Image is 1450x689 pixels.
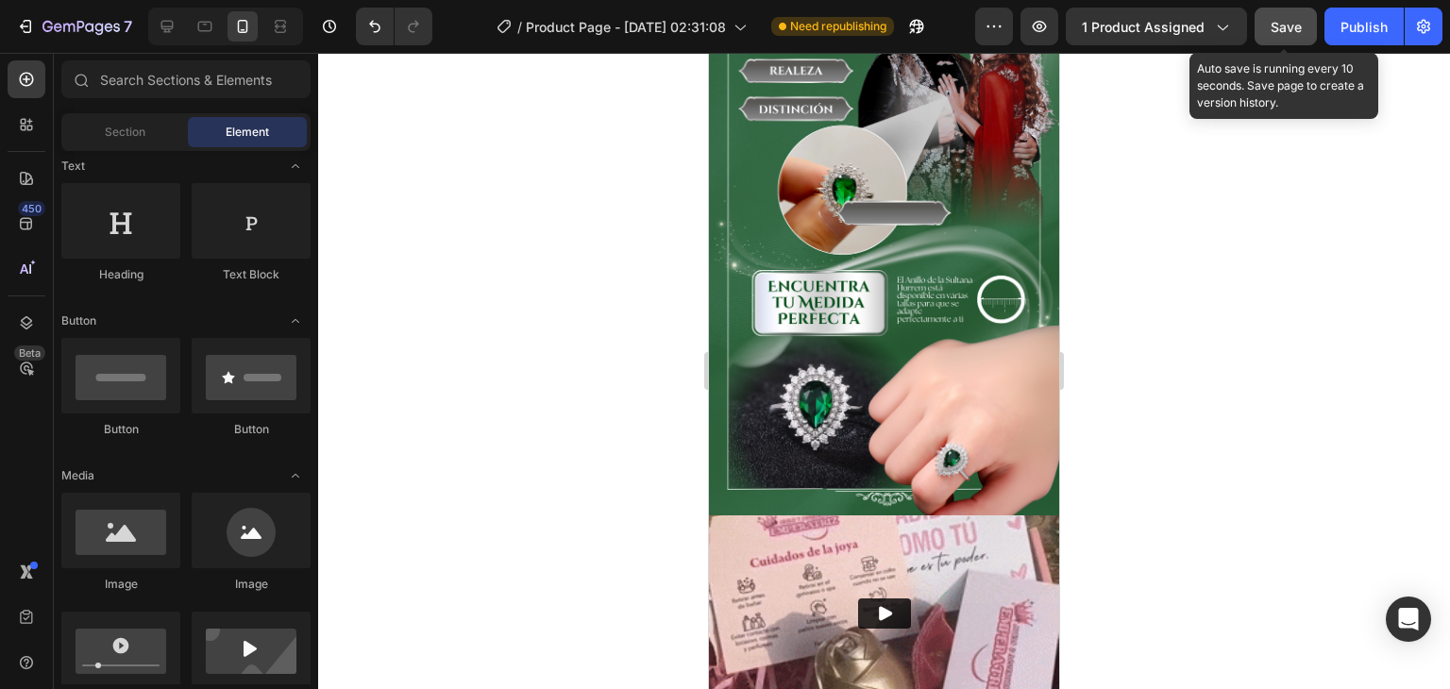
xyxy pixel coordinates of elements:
button: Save [1255,8,1317,45]
span: Text [61,158,85,175]
span: Section [105,124,145,141]
span: Button [61,312,96,329]
div: Heading [61,266,180,283]
button: 7 [8,8,141,45]
div: Undo/Redo [356,8,432,45]
button: Publish [1324,8,1404,45]
p: 7 [124,15,132,38]
span: Element [226,124,269,141]
span: Toggle open [280,151,311,181]
div: Button [61,421,180,438]
button: 1 product assigned [1066,8,1247,45]
div: 450 [18,201,45,216]
div: Open Intercom Messenger [1386,597,1431,642]
div: Publish [1340,17,1388,37]
span: Toggle open [280,461,311,491]
input: Search Sections & Elements [61,60,311,98]
span: Need republishing [790,18,886,35]
iframe: Design area [709,53,1059,689]
span: 1 product assigned [1082,17,1205,37]
span: / [517,17,522,37]
div: Image [192,576,311,593]
span: Media [61,467,94,484]
span: Product Page - [DATE] 02:31:08 [526,17,726,37]
div: Beta [14,345,45,361]
div: Image [61,576,180,593]
div: Text Block [192,266,311,283]
span: Save [1271,19,1302,35]
span: Toggle open [280,306,311,336]
div: Button [192,421,311,438]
